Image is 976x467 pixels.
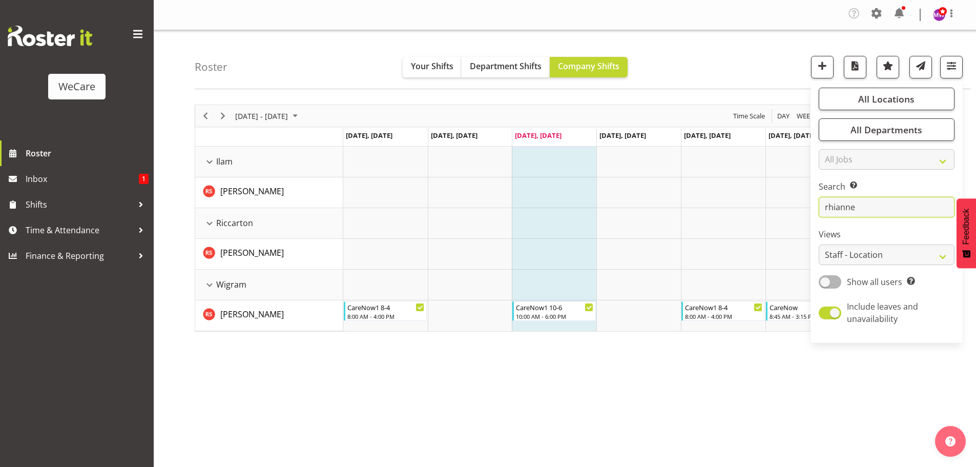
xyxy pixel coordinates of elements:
div: WeCare [58,79,95,94]
div: CareNow1 8-4 [347,302,425,312]
button: Company Shifts [550,57,628,77]
img: help-xxl-2.png [945,436,956,446]
span: [DATE], [DATE] [599,131,646,140]
label: Views [819,228,954,240]
span: Show all users [847,276,902,288]
span: Wigram [216,278,246,291]
div: Rhianne Sharples"s event - CareNow Begin From Saturday, August 30, 2025 at 8:45:00 AM GMT+12:00 E... [766,301,849,321]
div: CareNow1 10-6 [516,302,593,312]
button: Add a new shift [811,56,834,78]
span: Riccarton [216,217,253,229]
span: All Departments [850,124,922,136]
span: [DATE], [DATE] [684,131,731,140]
span: Inbox [26,171,139,187]
span: [DATE], [DATE] [769,131,815,140]
button: Timeline Day [776,110,792,123]
td: Wigram resource [195,270,343,300]
span: Company Shifts [558,60,619,72]
button: Your Shifts [403,57,462,77]
input: Search [819,197,954,217]
div: 10:00 AM - 6:00 PM [516,312,593,320]
div: Next [214,105,232,127]
div: 8:00 AM - 4:00 PM [685,312,762,320]
label: Search [819,180,954,193]
button: Download a PDF of the roster according to the set date range. [844,56,866,78]
td: Rhianne Sharples resource [195,300,343,331]
span: Feedback [962,209,971,245]
button: Time Scale [732,110,767,123]
div: 8:45 AM - 3:15 PM [770,312,847,320]
td: Rhianne Sharples resource [195,177,343,208]
button: All Departments [819,118,954,141]
button: Previous [199,110,213,123]
div: CareNow [770,302,847,312]
button: Department Shifts [462,57,550,77]
a: [PERSON_NAME] [220,247,284,259]
button: Next [216,110,230,123]
button: All Locations [819,88,954,110]
span: [DATE], [DATE] [515,131,562,140]
span: 1 [139,174,149,184]
img: Rosterit website logo [8,26,92,46]
img: management-we-care10447.jpg [933,9,945,21]
span: Time Scale [732,110,766,123]
a: [PERSON_NAME] [220,308,284,320]
span: Shifts [26,197,133,212]
span: [PERSON_NAME] [220,186,284,197]
span: Finance & Reporting [26,248,133,263]
span: All Locations [858,93,915,105]
span: Roster [26,146,149,161]
button: August 25 - 31, 2025 [234,110,302,123]
span: [DATE] - [DATE] [234,110,289,123]
span: Week [796,110,815,123]
span: Your Shifts [411,60,453,72]
td: Riccarton resource [195,208,343,239]
span: Day [776,110,791,123]
span: [DATE], [DATE] [346,131,392,140]
table: Timeline Week of August 27, 2025 [343,147,935,331]
span: [PERSON_NAME] [220,247,284,258]
button: Send a list of all shifts for the selected filtered period to all rostered employees. [909,56,932,78]
div: Previous [197,105,214,127]
button: Feedback - Show survey [957,198,976,268]
button: Timeline Week [795,110,816,123]
span: Ilam [216,155,233,168]
td: Ilam resource [195,147,343,177]
div: Rhianne Sharples"s event - CareNow1 8-4 Begin From Friday, August 29, 2025 at 8:00:00 AM GMT+12:0... [681,301,765,321]
button: Filter Shifts [940,56,963,78]
span: [PERSON_NAME] [220,309,284,320]
div: Rhianne Sharples"s event - CareNow1 10-6 Begin From Wednesday, August 27, 2025 at 10:00:00 AM GMT... [512,301,596,321]
button: Highlight an important date within the roster. [877,56,899,78]
div: 8:00 AM - 4:00 PM [347,312,425,320]
div: CareNow1 8-4 [685,302,762,312]
a: [PERSON_NAME] [220,185,284,197]
span: Department Shifts [470,60,542,72]
span: [DATE], [DATE] [431,131,477,140]
div: Timeline Week of August 27, 2025 [195,105,935,332]
div: Rhianne Sharples"s event - CareNow1 8-4 Begin From Monday, August 25, 2025 at 8:00:00 AM GMT+12:0... [344,301,427,321]
span: Include leaves and unavailability [847,301,918,324]
td: Rhianne Sharples resource [195,239,343,270]
span: Time & Attendance [26,222,133,238]
h4: Roster [195,61,227,73]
